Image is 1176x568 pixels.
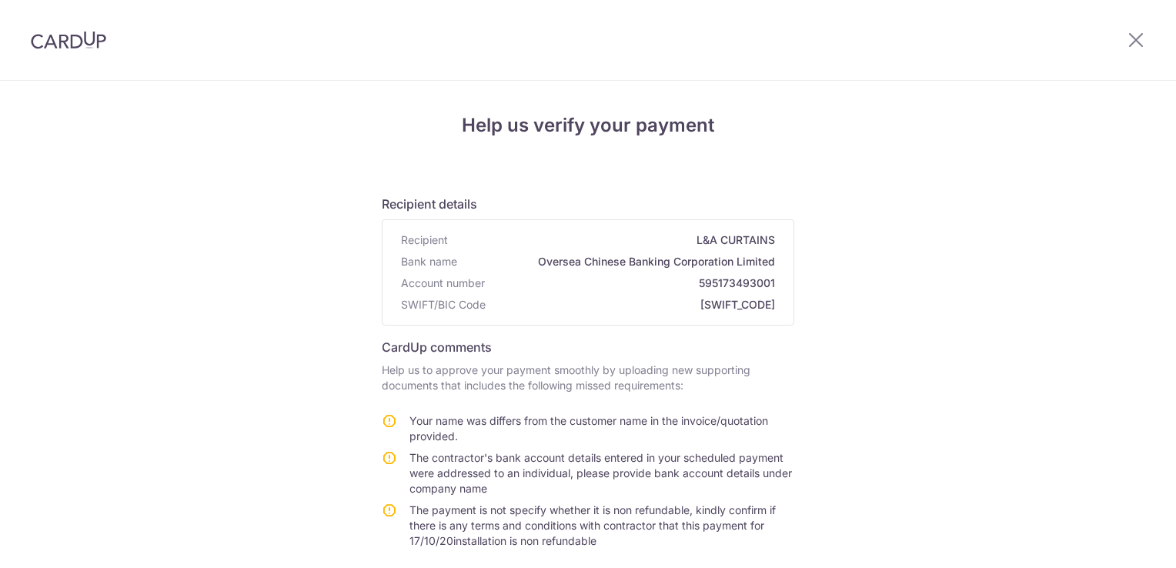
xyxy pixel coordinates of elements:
span: Account number [401,276,485,291]
span: Recipient [401,232,448,248]
span: [SWIFT_CODE] [492,297,775,312]
h6: Recipient details [382,195,794,213]
span: The payment is not specify whether it is non refundable, kindly confirm if there is any terms and... [409,503,776,547]
img: CardUp [31,31,106,49]
span: Bank name [401,254,457,269]
span: The contractor's bank account details entered in your scheduled payment were addressed to an indi... [409,451,792,495]
span: L&A CURTAINS [454,232,775,248]
p: Help us to approve your payment smoothly by uploading new supporting documents that includes the ... [382,363,794,393]
span: SWIFT/BIC Code [401,297,486,312]
span: Your name was differs from the customer name in the invoice/quotation provided. [409,414,768,443]
span: Oversea Chinese Banking Corporation Limited [463,254,775,269]
h4: Help us verify your payment [382,112,794,139]
span: 595173493001 [491,276,775,291]
h6: CardUp comments [382,338,794,356]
